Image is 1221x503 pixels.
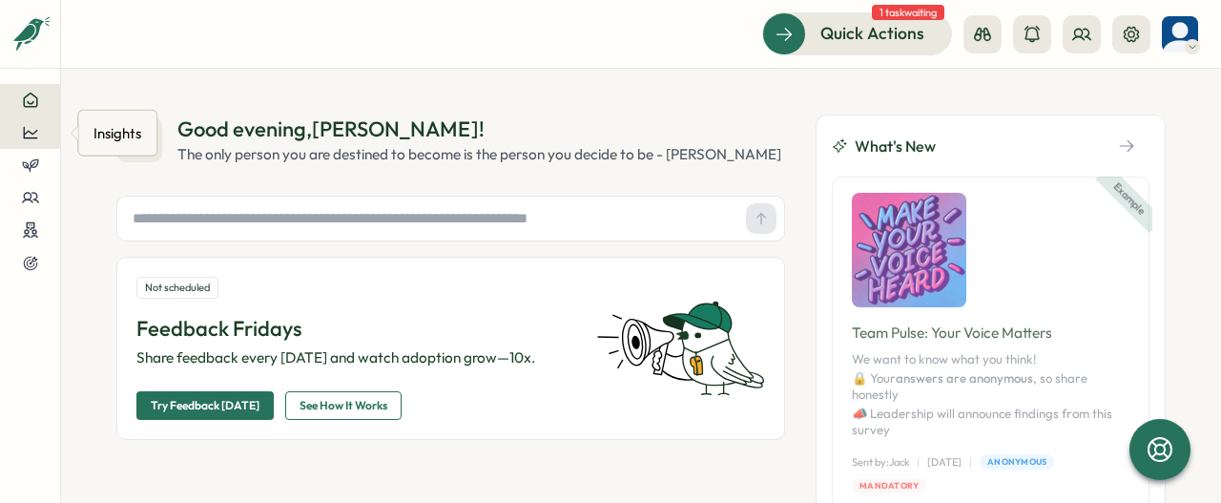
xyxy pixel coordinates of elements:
[969,454,972,471] p: |
[855,135,936,158] span: What's New
[151,392,259,419] span: Try Feedback [DATE]
[177,115,781,144] div: Good evening , [PERSON_NAME] !
[896,370,1033,386] span: answers are anonymous
[136,391,274,420] button: Try Feedback [DATE]
[1162,16,1198,52] img: Hanny Nachshon
[927,454,962,471] p: [DATE]
[987,455,1046,469] span: Anonymous
[90,118,145,148] div: Insights
[852,323,1129,344] p: Team Pulse: Your Voice Matters
[285,391,402,420] button: See How It Works
[852,193,966,307] img: Survey Image
[917,454,920,471] p: |
[820,21,924,46] span: Quick Actions
[872,5,944,20] span: 1 task waiting
[136,347,573,368] p: Share feedback every [DATE] and watch adoption grow—10x.
[859,479,919,493] span: Mandatory
[762,12,952,54] button: Quick Actions
[852,454,909,471] p: Sent by: Jack
[177,144,781,165] div: The only person you are destined to become is the person you decide to be - [PERSON_NAME]
[136,314,573,344] p: Feedback Fridays
[300,392,387,419] span: See How It Works
[136,277,218,299] div: Not scheduled
[852,351,1129,439] p: We want to know what you think! 🔒 Your , so share honestly 📣 Leadership will announce findings fr...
